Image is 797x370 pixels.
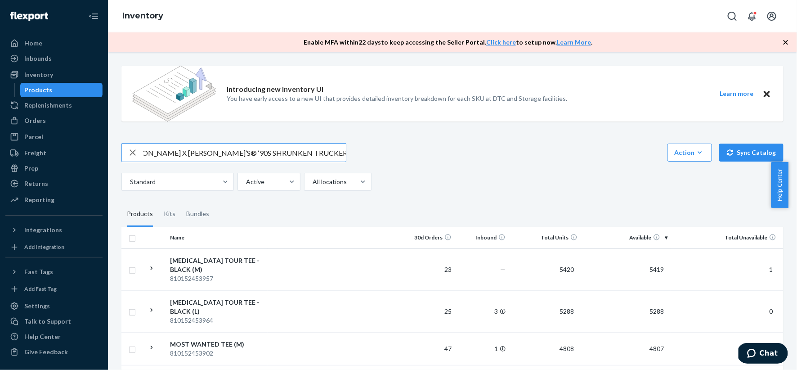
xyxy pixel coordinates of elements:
a: Inventory [122,11,163,21]
a: Prep [5,161,103,176]
p: You have early access to a new UI that provides detailed inventory breakdown for each SKU at DTC ... [227,94,567,103]
span: 1 [766,266,776,273]
input: Standard [129,177,130,186]
a: Click here [486,38,516,46]
div: [MEDICAL_DATA] TOUR TEE - BLACK (L) [170,298,264,316]
div: Help Center [24,332,61,341]
th: Available [581,227,671,248]
input: Active [245,177,246,186]
div: Inbounds [24,54,52,63]
button: Talk to Support [5,314,103,329]
a: Freight [5,146,103,160]
button: Help Center [771,162,788,208]
a: Replenishments [5,98,103,113]
th: 30d Orders [401,227,455,248]
a: Inventory [5,68,103,82]
button: Fast Tags [5,265,103,279]
div: [MEDICAL_DATA] TOUR TEE - BLACK (M) [170,256,264,274]
div: Reporting [24,195,54,204]
button: Give Feedback [5,345,103,359]
div: 810152453902 [170,349,264,358]
th: Total Units [509,227,581,248]
div: Products [127,202,153,227]
div: Kits [164,202,175,227]
div: Add Integration [24,243,64,251]
button: Open notifications [743,7,761,25]
ol: breadcrumbs [115,3,170,29]
button: Open account menu [763,7,781,25]
div: Action [674,148,705,157]
div: 810152453957 [170,274,264,283]
span: 0 [766,307,776,315]
span: 4807 [646,345,667,352]
th: Inbound [455,227,509,248]
button: Action [667,144,712,162]
a: Products [20,83,103,97]
div: Parcel [24,132,43,141]
a: Home [5,36,103,50]
div: Returns [24,179,48,188]
a: Add Fast Tag [5,283,103,295]
td: 23 [401,248,455,290]
div: Fast Tags [24,267,53,276]
div: Prep [24,164,38,173]
div: Bundles [186,202,209,227]
div: Inventory [24,70,53,79]
img: Flexport logo [10,12,48,21]
span: 5419 [646,266,667,273]
div: Add Fast Tag [24,285,57,293]
div: Freight [24,149,46,158]
p: Introducing new Inventory UI [227,84,323,95]
div: Orders [24,116,46,125]
th: Total Unavailable [671,227,784,248]
div: Talk to Support [24,317,71,326]
div: Replenishments [24,101,72,110]
div: MOST WANTED TEE (M) [170,340,264,349]
a: Reporting [5,193,103,207]
td: 1 [455,332,509,365]
a: Orders [5,113,103,128]
a: Parcel [5,130,103,144]
a: Returns [5,176,103,191]
button: Close [761,88,773,99]
button: Open Search Box [723,7,741,25]
button: Sync Catalog [719,144,784,162]
button: Integrations [5,223,103,237]
span: 4808 [556,345,578,352]
span: 5288 [646,307,667,315]
input: Search inventory by name or sku [143,144,346,162]
span: 5288 [556,307,578,315]
td: 47 [401,332,455,365]
div: Integrations [24,226,62,235]
button: Close Navigation [85,7,103,25]
p: Enable MFA within 22 days to keep accessing the Seller Portal. to setup now. . [304,38,592,47]
a: Inbounds [5,51,103,66]
img: new-reports-banner-icon.82668bd98b6a51aee86340f2a7b77ae3.png [132,66,216,122]
span: — [500,266,506,273]
td: 25 [401,290,455,332]
input: All locations [312,177,313,186]
div: Products [25,86,53,95]
a: Add Integration [5,241,103,253]
div: Home [24,39,42,48]
td: 3 [455,290,509,332]
span: 5420 [556,266,578,273]
a: Settings [5,299,103,313]
a: Help Center [5,329,103,344]
th: Name [166,227,268,248]
button: Learn more [714,88,759,99]
iframe: Opens a widget where you can chat to one of our agents [739,343,788,365]
a: Learn More [557,38,591,46]
div: Settings [24,302,50,311]
div: 810152453964 [170,316,264,325]
div: Give Feedback [24,347,68,356]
